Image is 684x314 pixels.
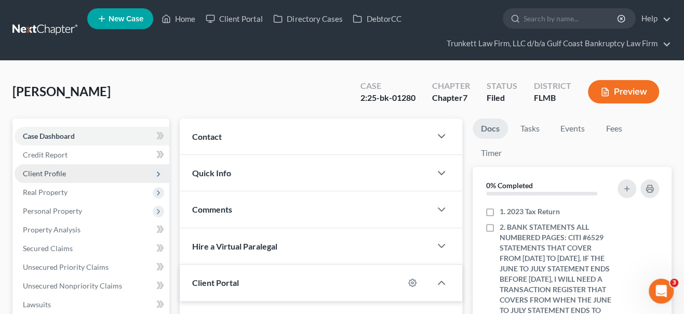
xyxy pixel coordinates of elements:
div: Status [487,80,517,92]
a: Directory Cases [268,9,347,28]
a: Case Dashboard [15,127,169,146]
span: Property Analysis [23,225,81,234]
span: Case Dashboard [23,132,75,140]
span: Contact [192,132,222,141]
a: Fees [597,119,631,139]
a: Timer [473,143,510,163]
span: Comments [192,204,232,214]
span: Credit Report [23,150,68,159]
a: DebtorCC [347,9,406,28]
span: Lawsuits [23,300,51,309]
a: Trunkett Law Firm, LLC d/b/a Gulf Coast Bankruptcy Law Firm [441,34,671,53]
span: Personal Property [23,206,82,215]
a: Property Analysis [15,220,169,239]
span: Hire a Virtual Paralegal [192,241,277,251]
span: Secured Claims [23,244,73,253]
span: Unsecured Nonpriority Claims [23,281,122,290]
span: Unsecured Priority Claims [23,263,109,271]
span: 7 [463,93,467,102]
div: Case [360,80,415,92]
span: Client Profile [23,169,66,178]
a: Tasks [512,119,548,139]
span: 3 [670,279,678,287]
strong: 0% Completed [486,181,533,190]
div: Filed [487,92,517,104]
a: Credit Report [15,146,169,164]
span: [PERSON_NAME] [12,84,111,99]
span: Client Portal [192,278,239,287]
div: 2:25-bk-01280 [360,92,415,104]
input: Search by name... [524,9,619,28]
div: Chapter [432,92,470,104]
iframe: Intercom live chat [649,279,674,304]
div: FLMB [534,92,571,104]
span: 1. 2023 Tax Return [500,206,560,217]
div: District [534,80,571,92]
a: Home [156,9,200,28]
span: Real Property [23,188,68,197]
a: Unsecured Nonpriority Claims [15,277,169,295]
a: Events [552,119,593,139]
a: Help [636,9,671,28]
a: Docs [473,119,508,139]
a: Client Portal [200,9,268,28]
a: Unsecured Priority Claims [15,258,169,277]
span: New Case [109,15,143,23]
a: Secured Claims [15,239,169,258]
button: Preview [588,80,659,103]
span: Quick Info [192,168,231,178]
div: Chapter [432,80,470,92]
a: Lawsuits [15,295,169,314]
